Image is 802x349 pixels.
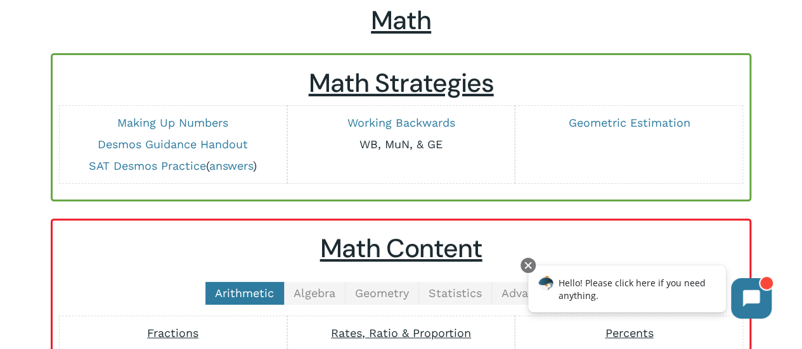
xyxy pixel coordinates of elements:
a: Arithmetic [205,282,284,305]
a: Statistics [419,282,492,305]
a: SAT Desmos Practice [89,159,206,172]
a: Desmos Guidance Handout [98,137,248,151]
u: Math Strategies [309,67,494,100]
p: ( ) [66,158,280,174]
span: Math [371,4,431,37]
span: Fractions [147,326,198,339]
a: Geometry [346,282,419,305]
span: Statistics [429,286,482,300]
span: Algebra [294,286,335,300]
a: Working Backwards [347,116,455,129]
u: Math Content [320,232,482,265]
a: answers [209,159,253,172]
a: Advanced Math [492,282,597,305]
span: Arithmetic [215,286,274,300]
a: Geometric Estimation [568,116,690,129]
a: WB, MuN, & GE [359,137,443,151]
a: Algebra [284,282,346,305]
a: Making Up Numbers [117,116,228,129]
iframe: Chatbot [515,255,784,331]
span: Advanced Math [501,286,586,300]
span: Percents [605,326,653,339]
span: Geometry [355,286,409,300]
span: Rates, Ratio & Proportion [331,326,471,339]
